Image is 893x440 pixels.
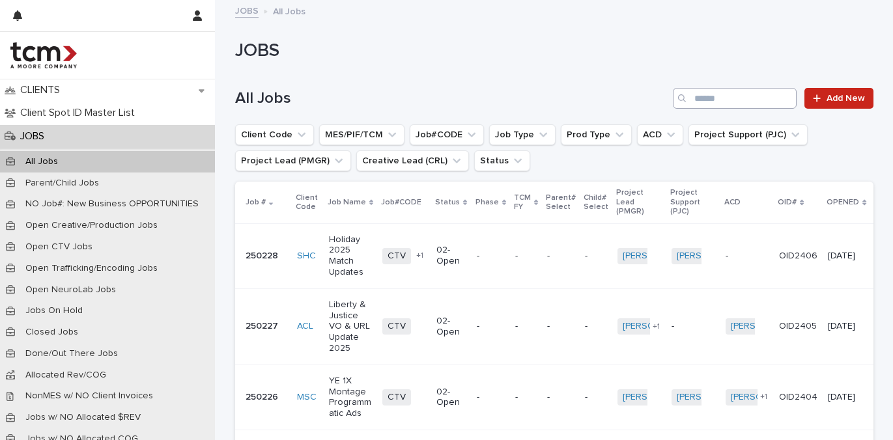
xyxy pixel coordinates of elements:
p: Parent# Select [546,191,576,215]
p: Open Creative/Production Jobs [15,220,168,231]
button: Project Support (PJC) [688,124,808,145]
p: Project Lead (PMGR) [616,186,662,219]
p: - [477,392,505,403]
p: [DATE] [828,251,865,262]
p: - [477,321,505,332]
p: Open CTV Jobs [15,241,103,253]
p: All Jobs [15,156,68,167]
span: CTV [382,389,411,406]
p: 02-Open [436,387,466,409]
h1: JOBS [235,40,873,62]
button: Project Lead (PMGR) [235,150,351,171]
a: MSC [297,392,317,403]
a: [PERSON_NAME]-TCM [623,392,716,403]
button: Job Type [489,124,556,145]
a: [PERSON_NAME]-TCM [623,251,716,262]
p: Holiday 2025 Match Updates [329,234,373,278]
p: NonMES w/ NO Client Invoices [15,391,163,402]
button: Status [474,150,530,171]
p: - [726,251,769,262]
p: Project Support (PJC) [670,186,716,219]
p: Client Code [296,191,320,215]
span: CTV [382,248,411,264]
a: [PERSON_NAME]-TCM [677,251,770,262]
a: Add New [804,88,873,109]
button: Client Code [235,124,314,145]
p: Job # [246,195,266,210]
p: - [515,321,537,332]
button: ACD [637,124,683,145]
span: + 1 [760,393,767,401]
p: All Jobs [273,3,305,18]
p: Status [435,195,460,210]
p: TCM FY [514,191,531,215]
a: ACL [297,321,313,332]
p: - [547,251,574,262]
p: - [585,321,607,332]
a: SHC [297,251,316,262]
span: + 1 [416,252,423,260]
p: 02-Open [436,316,466,338]
p: [DATE] [828,321,865,332]
p: Liberty & Justice VO & URL Update 2025 [329,299,373,354]
input: Search [673,88,797,109]
p: OID2404 [779,392,817,403]
button: Prod Type [561,124,632,145]
p: CLIENTS [15,84,70,96]
p: JOBS [15,130,55,143]
a: [PERSON_NAME]-TCM [677,392,770,403]
p: Child# Select [584,191,608,215]
p: Job Name [328,195,366,210]
p: Jobs w/ NO Allocated $REV [15,412,151,423]
p: - [515,251,537,262]
p: Parent/Child Jobs [15,178,109,189]
p: - [547,321,574,332]
span: + 1 [653,323,660,331]
p: - [547,392,574,403]
p: Open NeuroLab Jobs [15,284,126,296]
p: Open Trafficking/Encoding Jobs [15,263,168,274]
span: CTV [382,318,411,335]
p: 250226 [246,392,287,403]
p: - [585,251,607,262]
p: OID2405 [779,321,817,332]
p: Jobs On Hold [15,305,93,316]
p: Client Spot ID Master List [15,107,145,119]
p: Allocated Rev/COG [15,370,117,381]
p: OID# [778,195,797,210]
p: OPENED [827,195,859,210]
button: Creative Lead (CRL) [356,150,469,171]
p: [DATE] [828,392,865,403]
a: [PERSON_NAME]-TCM [623,321,716,332]
p: - [477,251,505,262]
p: Done/Out There Jobs [15,348,128,359]
a: JOBS [235,3,259,18]
p: - [585,392,607,403]
p: YE 1X Montage Programmatic Ads [329,376,373,419]
p: - [515,392,537,403]
a: [PERSON_NAME]-TCM [731,392,824,403]
p: - [672,321,715,332]
button: MES/PIF/TCM [319,124,404,145]
img: 4hMmSqQkux38exxPVZHQ [10,42,77,68]
p: NO Job#: New Business OPPORTUNITIES [15,199,209,210]
p: OID2406 [779,251,817,262]
p: Phase [475,195,499,210]
a: [PERSON_NAME]-TCM [731,321,824,332]
span: Add New [827,94,865,103]
p: 02-Open [436,245,466,267]
p: 250227 [246,321,287,332]
p: 250228 [246,251,287,262]
h1: All Jobs [235,89,668,108]
p: Job#CODE [381,195,421,210]
p: ACD [724,195,741,210]
button: Job#CODE [410,124,484,145]
p: Closed Jobs [15,327,89,338]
